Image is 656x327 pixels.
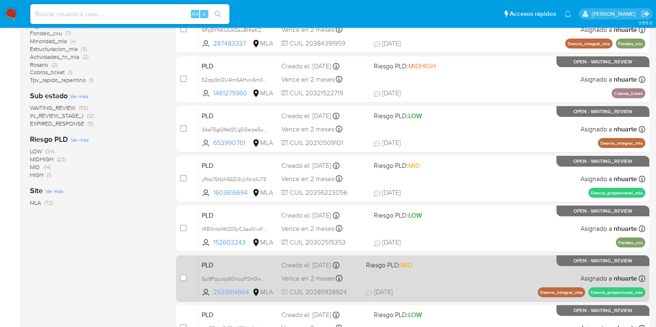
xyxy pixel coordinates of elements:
[510,10,556,18] span: Accesos rápidos
[209,8,226,20] button: search-icon
[641,10,650,18] a: Salir
[638,19,652,26] span: 3.155.0
[564,10,571,17] a: Notificaciones
[591,10,638,18] p: noelia.huarte@mercadolibre.com
[192,10,198,18] span: Alt
[203,10,205,18] span: s
[30,9,229,19] input: Buscar usuario o caso...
